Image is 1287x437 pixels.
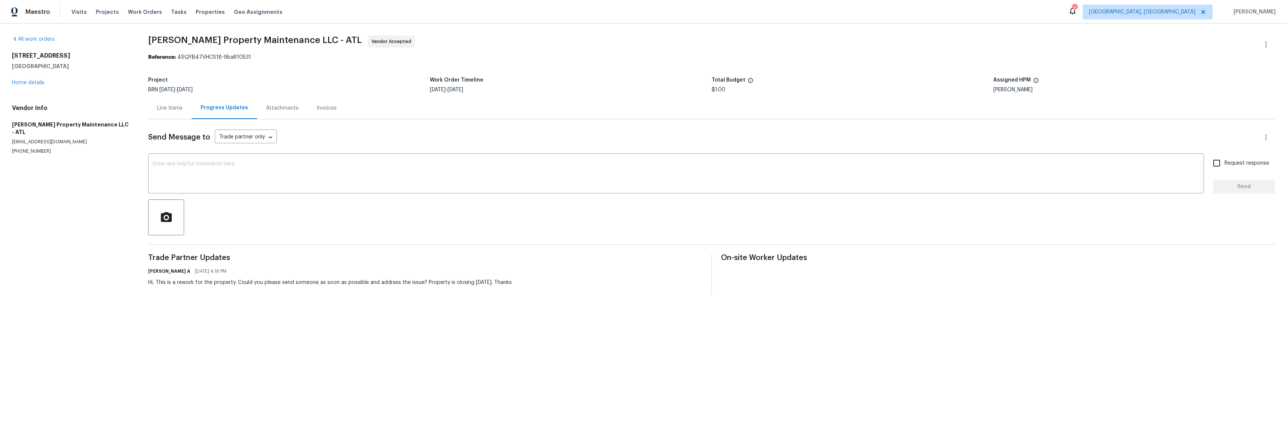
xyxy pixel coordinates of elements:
[71,8,87,16] span: Visits
[1089,8,1195,16] span: [GEOGRAPHIC_DATA], [GEOGRAPHIC_DATA]
[712,87,725,92] span: $1.00
[171,9,187,15] span: Tasks
[148,87,193,92] span: BRN
[148,36,362,45] span: [PERSON_NAME] Property Maintenance LLC - ATL
[196,8,225,16] span: Properties
[1072,4,1077,12] div: 2
[12,148,130,155] p: [PHONE_NUMBER]
[159,87,175,92] span: [DATE]
[430,87,463,92] span: -
[317,104,337,112] div: Invoices
[430,77,483,83] h5: Work Order Timeline
[148,54,1275,61] div: 4SQYB47VHCS18-9ba810531
[12,80,45,85] a: Home details
[372,38,414,45] span: Vendor Accepted
[748,77,753,87] span: The total cost of line items that have been proposed by Opendoor. This sum includes line items th...
[993,87,1275,92] div: [PERSON_NAME]
[12,104,130,112] h4: Vendor Info
[148,268,190,275] h6: [PERSON_NAME] A
[1033,77,1039,87] span: The hpm assigned to this work order.
[234,8,282,16] span: Geo Assignments
[148,134,210,141] span: Send Message to
[266,104,299,112] div: Attachments
[128,8,162,16] span: Work Orders
[177,87,193,92] span: [DATE]
[12,121,130,136] h5: [PERSON_NAME] Property Maintenance LLC - ATL
[157,104,183,112] div: Line Items
[12,37,55,42] a: All work orders
[96,8,119,16] span: Projects
[712,77,745,83] h5: Total Budget
[447,87,463,92] span: [DATE]
[148,55,176,60] b: Reference:
[1225,159,1269,167] span: Request response
[148,254,702,262] span: Trade Partner Updates
[148,77,168,83] h5: Project
[25,8,50,16] span: Maestro
[12,139,130,145] p: [EMAIL_ADDRESS][DOMAIN_NAME]
[159,87,193,92] span: -
[201,104,248,111] div: Progress Updates
[195,268,226,275] span: [DATE] 4:16 PM
[721,254,1275,262] span: On-site Worker Updates
[12,52,130,59] h2: [STREET_ADDRESS]
[430,87,446,92] span: [DATE]
[148,279,512,286] div: Hi, This is a rework for the property. Could you please send someone as soon as possible and addr...
[12,62,130,70] h5: [GEOGRAPHIC_DATA]
[993,77,1031,83] h5: Assigned HPM
[1231,8,1276,16] span: [PERSON_NAME]
[215,131,277,144] div: Trade partner only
